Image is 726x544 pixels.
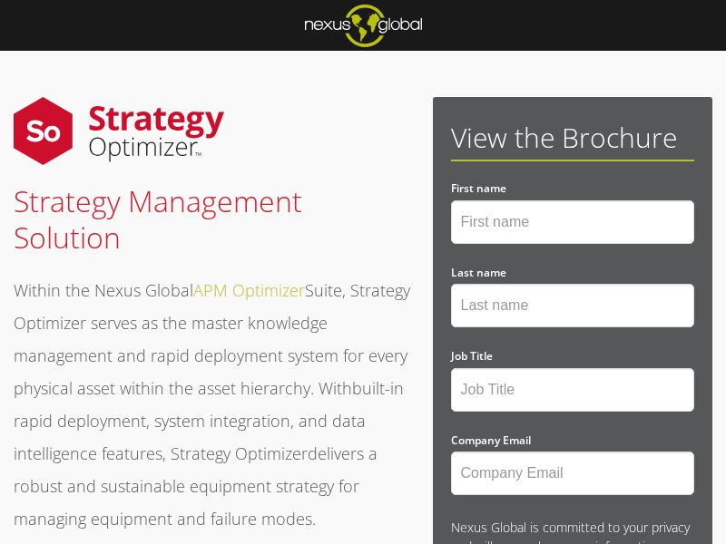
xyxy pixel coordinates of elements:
[451,368,694,412] input: Job Title
[14,97,224,165] img: SOstacked-no-margin-01
[451,452,694,495] input: Company Email
[451,284,694,327] input: Last name
[193,279,305,301] a: APM Optimizer
[14,377,404,464] span: built-in rapid deployment, system integration, and data intelligence features, Strategy Optimizer
[451,265,506,280] span: Last name
[451,432,531,448] span: Company Email
[451,119,677,156] span: View the Brochure
[451,348,493,364] span: Job Title
[14,183,413,256] h3: Strategy Management Solution
[451,200,694,244] input: First name
[14,274,413,535] p: Within the Nexus Global Suite, Strategy Optimizer serves as the master knowledge management and r...
[451,180,506,196] span: First name
[305,5,422,47] img: ng-logo-hubspot-blog-01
